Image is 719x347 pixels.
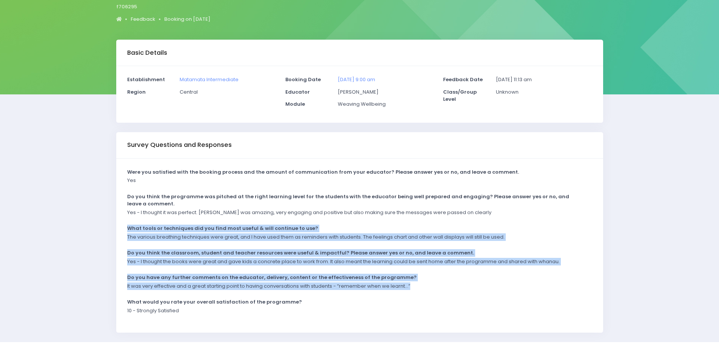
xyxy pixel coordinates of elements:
strong: Do you think the classroom, student and teacher resources were useful & impactful? Please answer ... [127,249,474,256]
strong: Do you have any further comments on the educator, delivery, content or the effectiveness of the p... [127,274,417,281]
strong: Region [127,88,146,96]
p: [DATE] 11:13 am [496,76,592,83]
span: f706295 [116,3,137,11]
strong: Establishment [127,76,165,83]
a: Booking on [DATE] [164,15,210,23]
div: Central [175,88,280,101]
strong: Booking Date [285,76,321,83]
p: It was very effective and a great starting point to having conversations with students - “remembe... [127,282,410,290]
p: Yes [127,177,136,184]
p: Unknown [496,88,592,96]
a: Matamata Intermediate [180,76,239,83]
a: Feedback [131,15,155,23]
p: 10 - Strongly Satisfied [127,307,179,315]
strong: Were you satisfied with the booking process and the amount of communication from your educator? P... [127,168,519,176]
a: [DATE] 9:00 am [338,76,375,83]
p: The various breathing techniques were great, and I have used them as reminders with students. The... [127,233,505,241]
strong: What would you rate your overall satisfaction of the programme? [127,298,302,305]
strong: Educator [285,88,310,96]
strong: What tools or techniques did you find most useful & will continue to use? [127,225,318,232]
h3: Basic Details [127,49,167,57]
p: Yes - I thought the books were great and gave kids a concrete place to work from. It also meant t... [127,258,560,265]
strong: Do you think the programme was pitched at the right learning level for the students with the educ... [127,193,569,208]
strong: Class/Group Level [443,88,477,103]
h3: Survey Questions and Responses [127,141,232,149]
strong: Feedback Date [443,76,483,83]
p: Weaving Wellbeing [338,100,434,108]
p: [PERSON_NAME] [338,88,434,96]
p: Yes - I thought it was perfect. [PERSON_NAME] was amazing, very engaging and positive but also ma... [127,209,491,216]
strong: Module [285,100,305,108]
